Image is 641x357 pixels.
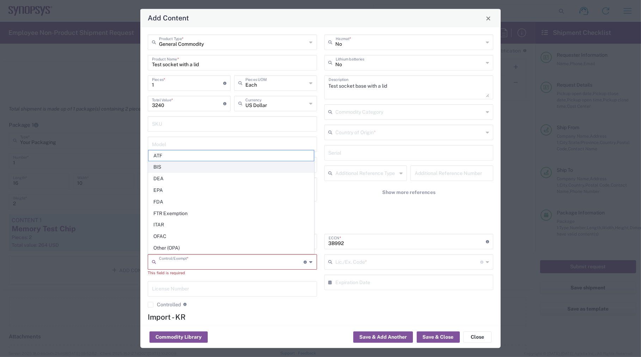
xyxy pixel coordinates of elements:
[417,332,460,343] button: Save & Close
[148,196,314,207] span: FDA
[148,270,317,276] div: This field is required
[148,13,189,23] h4: Add Content
[382,189,435,196] span: Show more references
[148,185,314,196] span: EPA
[463,332,492,343] button: Close
[483,13,493,23] button: Close
[148,219,314,230] span: ITAR
[148,313,493,322] h4: Import - KR
[148,302,181,308] label: Controlled
[148,208,314,219] span: FTR Exemption
[148,220,493,229] h4: Export - US
[148,231,314,242] span: OFAC
[148,243,314,253] span: Other (OPA)
[149,332,208,343] button: Commodity Library
[353,332,413,343] button: Save & Add Another
[148,173,314,184] span: DEA
[148,150,314,161] span: ATF
[148,162,314,173] span: BIS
